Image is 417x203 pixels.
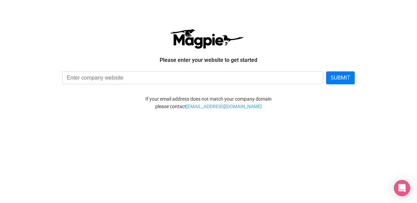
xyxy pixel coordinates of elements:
div: If your email address does not match your company domain [13,95,404,103]
button: SUBMIT [326,71,355,84]
img: logo-ab69f6fb50320c5b225c76a69d11143b.png [168,29,245,49]
div: please contact [13,103,404,110]
input: Enter company website [62,71,323,84]
div: Open Intercom Messenger [394,180,410,196]
a: [EMAIL_ADDRESS][DOMAIN_NAME] [186,103,262,110]
p: Please enter your website to get started [18,56,399,65]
